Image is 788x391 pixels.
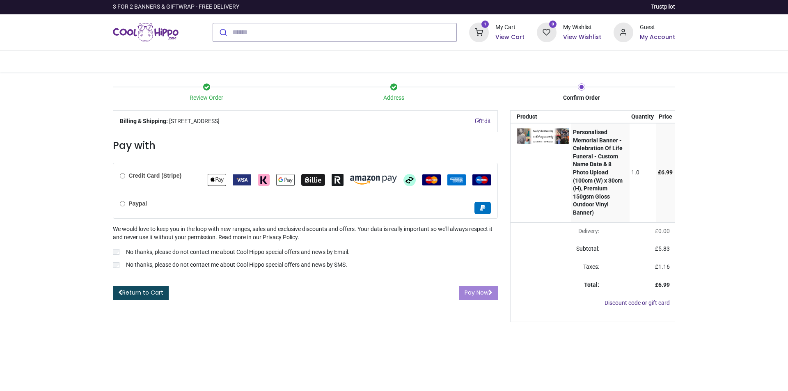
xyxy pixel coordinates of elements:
th: Quantity [630,111,656,123]
a: My Account [640,33,675,41]
img: Revolut Pay [332,174,344,186]
strong: Personalised Memorial Banner - Celebration Of Life Funeral - Custom Name Date & 8 Photo Upload (1... [573,129,623,216]
a: 0 [537,28,557,35]
a: View Wishlist [563,33,601,41]
img: Apple Pay [208,174,226,186]
img: +eE1OKAAAABklEQVQDAD7il30cRPFuAAAAAElFTkSuQmCC [517,128,569,144]
sup: 0 [549,21,557,28]
span: 6.99 [658,281,670,288]
span: 5.83 [658,245,670,252]
span: Paypal [474,204,491,210]
span: Revolut Pay [332,176,344,183]
a: Return to Cart [113,286,169,300]
input: No thanks, please do not contact me about Cool Hippo special offers and news by Email. [113,249,119,255]
span: American Express [447,176,466,183]
span: 1.16 [658,263,670,270]
div: Confirm Order [488,94,675,102]
span: Apple Pay [208,176,226,183]
input: No thanks, please do not contact me about Cool Hippo special offers and news by SMS. [113,262,119,268]
img: Billie [301,174,325,186]
p: No thanks, please do not contact me about Cool Hippo special offers and news by Email. [126,248,350,256]
span: £ [655,263,670,270]
th: Product [511,111,571,123]
h3: Pay with [113,139,498,153]
span: VISA [233,176,251,183]
span: £ [655,245,670,252]
div: 3 FOR 2 BANNERS & GIFTWRAP - FREE DELIVERY [113,3,239,11]
div: My Cart [495,23,525,32]
a: View Cart [495,33,525,41]
img: VISA [233,174,251,185]
td: Subtotal: [511,240,605,258]
img: Google Pay [276,174,295,186]
b: Paypal [128,200,147,207]
img: Paypal [474,202,491,214]
span: Klarna [258,176,270,183]
b: Credit Card (Stripe) [128,172,181,179]
sup: 1 [481,21,489,28]
strong: Total: [584,281,599,288]
div: Address [300,94,488,102]
span: [STREET_ADDRESS] [169,117,220,126]
img: Amazon Pay [350,176,397,185]
button: Submit [213,23,232,41]
span: Google Pay [276,176,295,183]
img: Cool Hippo [113,21,179,44]
span: 6.99 [661,169,673,176]
span: Billie [301,176,325,183]
input: Paypal [120,201,125,206]
img: MasterCard [422,174,441,185]
a: 1 [469,28,489,35]
img: Maestro [472,174,491,185]
a: Edit [475,117,491,126]
td: Delivery will be updated after choosing a new delivery method [511,222,605,240]
div: We would love to keep you in the loop with new ranges, sales and exclusive discounts and offers. ... [113,225,498,270]
img: Afterpay Clearpay [403,174,416,186]
th: Price [656,111,675,123]
p: No thanks, please do not contact me about Cool Hippo special offers and news by SMS. [126,261,347,269]
span: £ [655,228,670,234]
div: Review Order [113,94,300,102]
div: 1.0 [631,169,654,177]
span: 0.00 [658,228,670,234]
div: Guest [640,23,675,32]
b: Billing & Shipping: [120,118,168,124]
img: Klarna [258,174,270,186]
strong: £ [655,281,670,288]
img: American Express [447,174,466,185]
input: Credit Card (Stripe) [120,173,125,178]
a: Trustpilot [651,3,675,11]
span: £ [658,169,673,176]
span: MasterCard [422,176,441,183]
a: Logo of Cool Hippo [113,21,179,44]
div: My Wishlist [563,23,601,32]
td: Taxes: [511,258,605,276]
span: Amazon Pay [350,176,397,183]
span: Afterpay Clearpay [403,176,416,183]
span: Maestro [472,176,491,183]
a: Discount code or gift card [605,300,670,306]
